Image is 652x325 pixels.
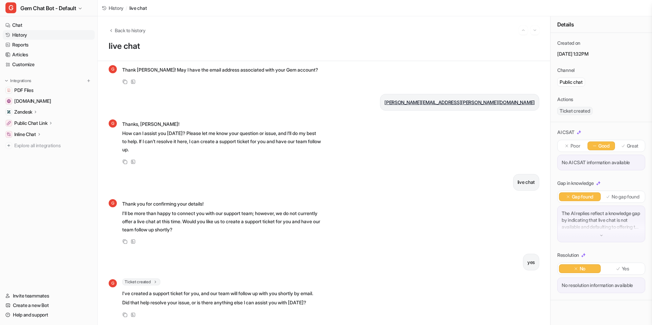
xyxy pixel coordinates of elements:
p: Good [598,142,610,149]
p: Channel [557,67,575,74]
span: G [5,2,16,13]
button: Integrations [3,77,33,84]
p: No AI CSAT information available [562,159,641,166]
a: Reports [3,40,95,50]
span: [DOMAIN_NAME] [14,98,51,104]
span: Back to history [115,27,146,34]
p: Public chat [560,79,583,85]
img: Next session [532,27,537,33]
p: Thanks, [PERSON_NAME]! [122,120,321,128]
span: G [109,199,117,207]
p: I've created a support ticket for you, and our team will follow up with you shortly by email. [122,289,313,298]
img: explore all integrations [5,142,12,149]
a: PDF FilesPDF Files [3,85,95,95]
p: The AI replies reflect a knowledge gap by indicating that live chat is not available and defaulti... [562,210,641,230]
p: Zendesk [14,109,32,115]
a: Articles [3,50,95,59]
p: yes [527,258,535,266]
span: G [109,279,117,287]
p: Thank [PERSON_NAME]! May I have the email address associated with your Gem account? [122,66,318,74]
span: Explore all integrations [14,140,92,151]
p: Public Chat Link [14,120,48,127]
p: How can I assist you [DATE]? Please let me know your question or issue, and I’ll do my best to he... [122,129,321,154]
h1: live chat [109,41,539,51]
p: Did that help resolve your issue, or is there anything else I can assist you with [DATE]? [122,299,313,307]
span: History [109,4,124,12]
img: down-arrow [599,233,604,238]
span: G [109,65,117,73]
span: live chat [129,4,147,12]
a: Invite teammates [3,291,95,301]
a: History [3,30,95,40]
img: expand menu [4,78,9,83]
p: Created on [557,40,580,46]
span: Ticket created [122,279,160,285]
img: Inline Chat [7,132,11,136]
button: Go to next session [530,26,539,35]
p: No resolution information available [562,282,641,289]
p: Integrations [10,78,31,83]
p: Great [627,142,639,149]
a: Customize [3,60,95,69]
p: Thank you for confirming your details! [122,200,321,208]
span: / [126,4,127,12]
p: AI CSAT [557,129,575,136]
button: Go to previous session [519,26,528,35]
a: History [102,4,124,12]
p: No gap found [612,193,639,200]
p: live chat [518,178,535,186]
img: status.gem.com [7,99,11,103]
span: Ticket created [557,107,593,115]
span: Gem Chat Bot - Default [20,3,76,13]
button: Back to history [109,27,146,34]
p: No [580,265,585,272]
span: G [109,119,117,128]
img: PDF Files [7,88,11,92]
img: Public Chat Link [7,121,11,125]
p: [DATE] 1:32PM [557,51,645,57]
p: Gap in knowledge [557,180,594,187]
p: Inline Chat [14,131,36,138]
a: Explore all integrations [3,141,95,150]
div: Details [550,16,652,33]
a: status.gem.com[DOMAIN_NAME] [3,96,95,106]
p: Yes [622,265,629,272]
a: Help and support [3,310,95,320]
p: Gap found [572,193,593,200]
p: Resolution [557,252,579,259]
a: Create a new Bot [3,301,95,310]
span: PDF Files [14,87,33,94]
p: I'll be more than happy to connect you with our support team; however, we do not currently offer ... [122,209,321,234]
img: Zendesk [7,110,11,114]
img: menu_add.svg [86,78,91,83]
p: Poor [570,142,580,149]
p: Actions [557,96,573,103]
a: Chat [3,20,95,30]
a: [PERSON_NAME][EMAIL_ADDRESS][PERSON_NAME][DOMAIN_NAME] [384,99,535,105]
img: Previous session [521,27,526,33]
